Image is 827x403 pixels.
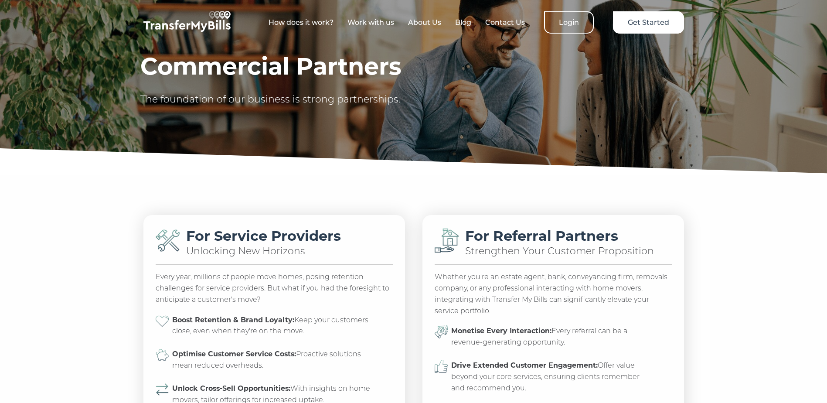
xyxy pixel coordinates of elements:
[347,18,394,27] a: Work with us
[435,360,448,373] img: thumbs-up-icon.png
[544,11,594,34] a: Login
[156,383,169,396] img: two arrows one pointing left, the other right
[451,360,653,394] p: Offer value beyond your core services, ensuring clients remember and recommend you.
[465,227,654,245] h4: For Referral Partners
[408,18,441,27] a: About Us
[140,53,477,80] h1: Commercial Partners
[451,325,653,348] p: Every referral can be a revenue-generating opportunity.
[435,229,459,253] img: an outstretched hand holding a house
[143,11,231,32] img: TransferMyBills.com - Helping ease the stress of moving
[465,245,654,258] p: Strengthen Your Customer Proposition
[451,361,598,369] strong: Drive Extended Customer Engagement:
[455,18,471,27] a: Blog
[172,348,374,371] p: Proactive solutions mean reduced overheads.
[186,245,341,258] p: Unlocking New Horizons
[156,348,169,362] img: outline of a piggy bank
[269,18,334,27] a: How does it work?
[435,271,672,317] p: Whether you're an estate agent, bank, conveyancing firm, removals company, or any professional in...
[613,11,684,34] a: Get Started
[156,271,393,305] p: Every year, millions of people move homes, posing retention challenges for service providers. But...
[172,350,296,358] strong: Optimise Customer Service Costs:
[172,316,294,324] strong: Boost Retention & Brand Loyalty:
[186,227,341,245] h4: For Service Providers
[451,327,551,335] strong: Monetise Every Interaction:
[485,18,525,27] a: Contact Us
[172,384,290,393] strong: Unlock Cross-Sell Opportunities:
[435,325,448,338] img: money-icon.png
[140,93,477,106] p: The foundation of our business is strong partnerships.
[172,314,374,337] p: Keep your customers close, even when they're on the move.
[156,229,180,253] img: a crossed hammer and spanner outline
[156,314,169,328] img: outline of a heart shape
